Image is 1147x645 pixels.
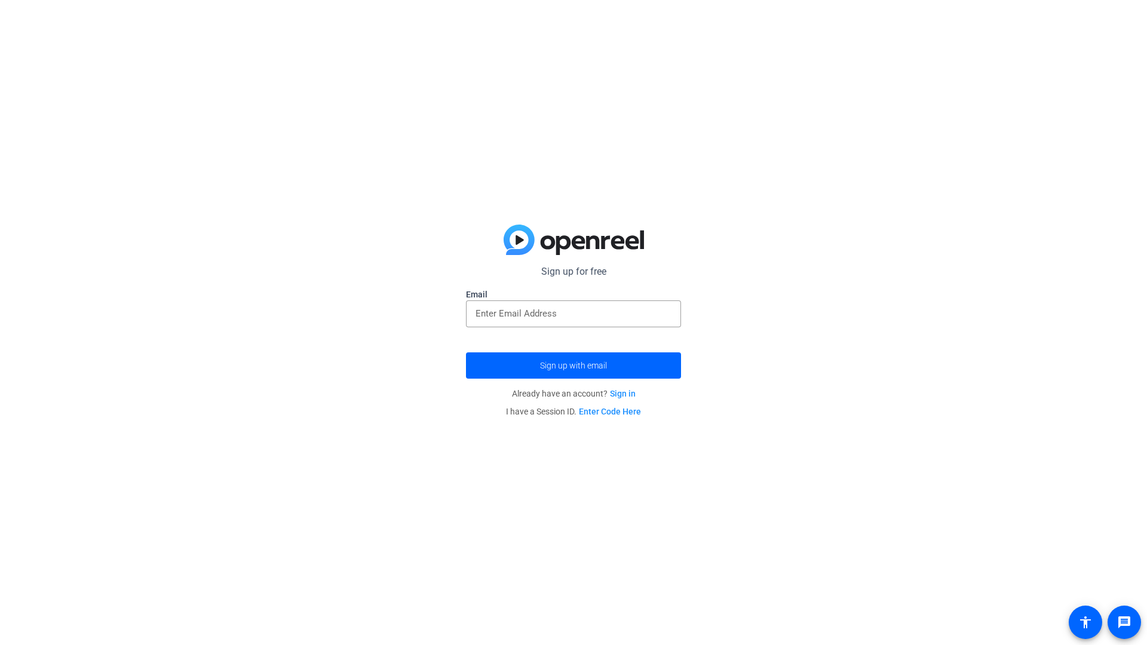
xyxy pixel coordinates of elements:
input: Enter Email Address [476,306,671,321]
button: Sign up with email [466,352,681,379]
span: Already have an account? [512,389,636,398]
img: blue-gradient.svg [504,225,644,256]
a: Sign in [610,389,636,398]
a: Enter Code Here [579,407,641,416]
span: I have a Session ID. [506,407,641,416]
mat-icon: accessibility [1078,615,1093,629]
label: Email [466,288,681,300]
mat-icon: message [1117,615,1131,629]
p: Sign up for free [466,265,681,279]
